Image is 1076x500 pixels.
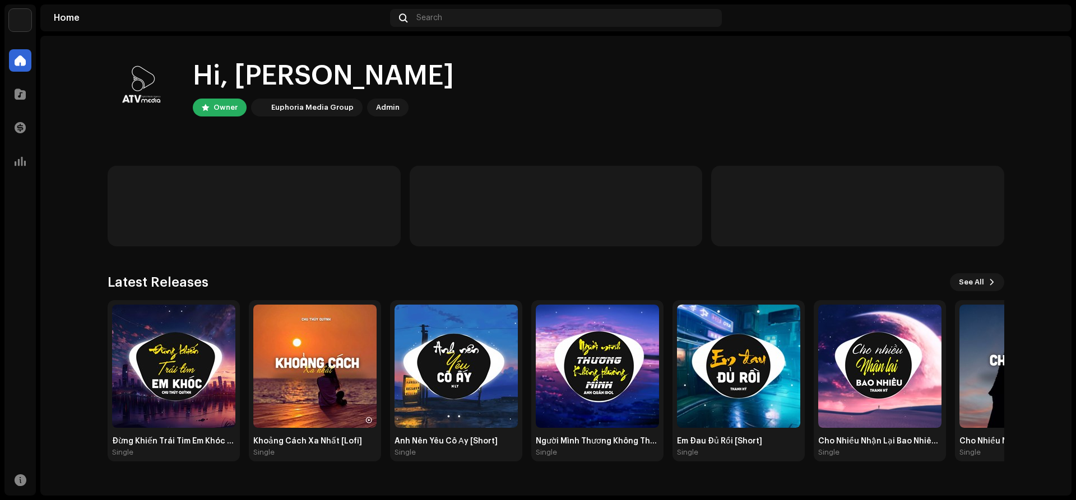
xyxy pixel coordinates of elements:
[677,437,800,446] div: Em Đau Đủ Rồi [Short]
[536,305,659,428] img: 40469044-4a07-41a0-b655-403b6cf27d26
[536,437,659,446] div: Người Mình Thương Không Thương Mình [Short]
[108,54,175,121] img: 618815f5-2fb2-463f-a9cd-a3bbed355700
[253,448,275,457] div: Single
[253,101,267,114] img: de0d2825-999c-4937-b35a-9adca56ee094
[54,13,386,22] div: Home
[959,448,981,457] div: Single
[818,448,840,457] div: Single
[112,448,133,457] div: Single
[536,448,557,457] div: Single
[112,437,235,446] div: Đừng Khiến Trái Tim Em Khóc [ATV Remix]
[1040,9,1058,27] img: 618815f5-2fb2-463f-a9cd-a3bbed355700
[395,305,518,428] img: 8e4f7f00-d36c-4bb4-845a-c45eb9e00edb
[416,13,442,22] span: Search
[376,101,400,114] div: Admin
[271,101,354,114] div: Euphoria Media Group
[108,273,208,291] h3: Latest Releases
[959,271,984,293] span: See All
[253,305,377,428] img: 26d8acf3-cbb1-46d0-a45c-ce081acb05b3
[9,9,31,31] img: de0d2825-999c-4937-b35a-9adca56ee094
[395,437,518,446] div: Anh Nên Yêu Cô Ấy [Short]
[818,437,941,446] div: Cho Nhiều Nhận Lại Bao Nhiêu [Short]
[253,437,377,446] div: Khoảng Cách Xa Nhất [Lofi]
[950,273,1004,291] button: See All
[214,101,238,114] div: Owner
[677,448,698,457] div: Single
[395,448,416,457] div: Single
[193,58,454,94] div: Hi, [PERSON_NAME]
[818,305,941,428] img: 5e014a88-3bc1-4b9a-b8ca-678d9874365d
[112,305,235,428] img: 3783c639-a541-47d3-8526-13d382b05abf
[677,305,800,428] img: 678dd10b-7402-44eb-be16-fc90f208aae7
